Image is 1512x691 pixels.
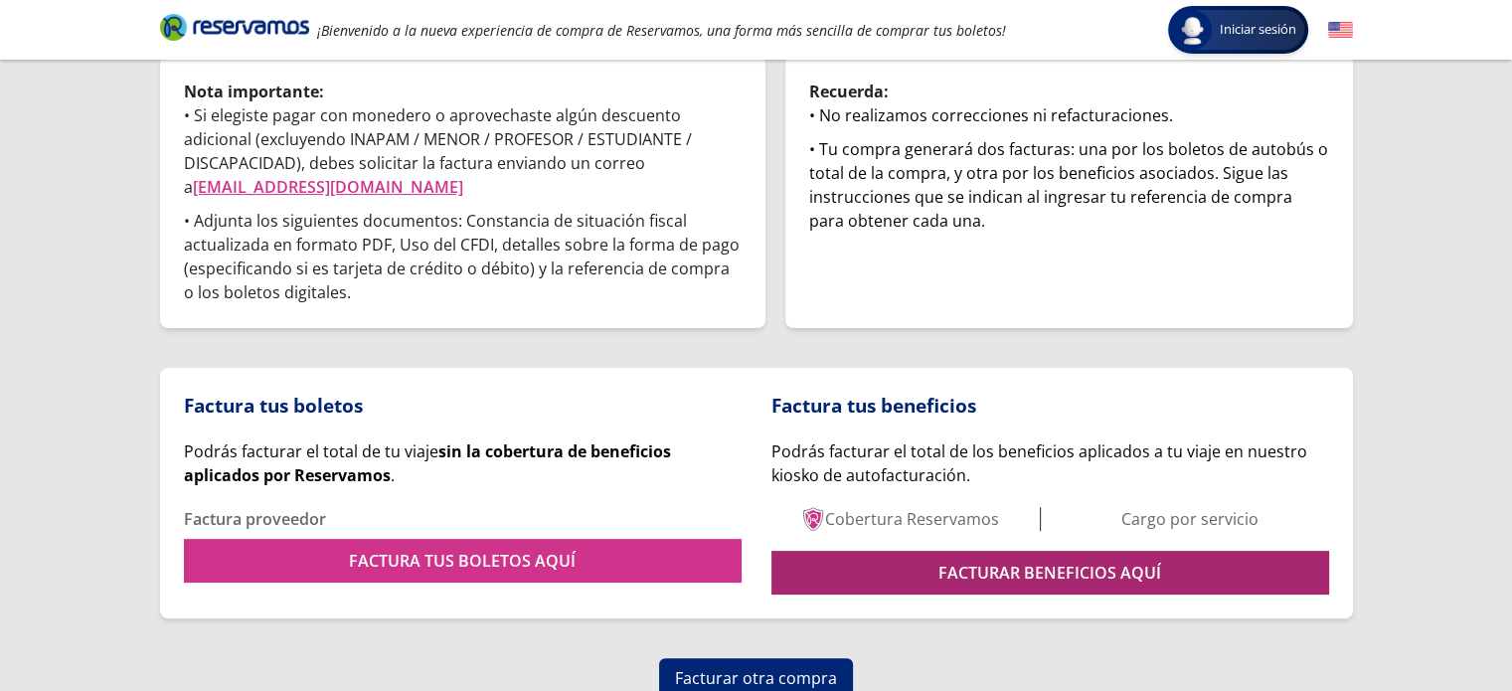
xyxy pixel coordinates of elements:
[801,507,825,531] img: Basic service level
[184,392,742,421] p: Factura tus boletos
[184,539,742,583] a: FACTURA TUS BOLETOS AQUÍ
[184,440,671,486] span: Podrás facturar el total de tu viaje
[1212,20,1304,40] span: Iniciar sesión
[193,176,463,198] a: [EMAIL_ADDRESS][DOMAIN_NAME]
[184,507,742,531] p: Factura proveedor
[809,80,1329,103] p: Recuerda:
[809,137,1329,233] div: • Tu compra generará dos facturas: una por los boletos de autobús o total de la compra, y otra po...
[1328,18,1353,43] button: English
[184,80,742,103] p: Nota importante:
[809,103,1329,127] div: • No realizamos correcciones ni refacturaciones.
[771,439,1329,487] p: Podrás facturar el total de los beneficios aplicados a tu viaje en nuestro kiosko de autofacturac...
[771,551,1329,595] a: FACTURAR BENEFICIOS AQUÍ
[184,439,742,487] div: .
[825,507,999,531] p: Cobertura Reservamos
[771,392,1329,421] p: Factura tus beneficios
[184,209,742,304] p: • Adjunta los siguientes documentos: Constancia de situación fiscal actualizada en formato PDF, U...
[317,21,1006,40] em: ¡Bienvenido a la nueva experiencia de compra de Reservamos, una forma más sencilla de comprar tus...
[160,12,309,42] i: Brand Logo
[160,12,309,48] a: Brand Logo
[184,103,742,199] p: • Si elegiste pagar con monedero o aprovechaste algún descuento adicional (excluyendo INAPAM / ME...
[1121,507,1259,531] p: Cargo por servicio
